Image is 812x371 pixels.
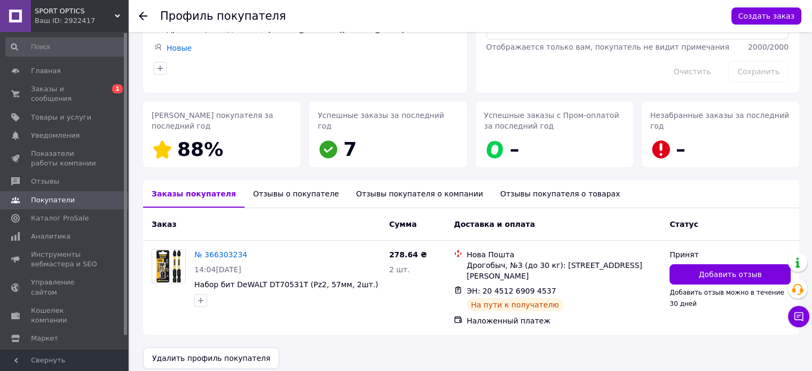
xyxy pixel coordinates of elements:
div: Ваш ID: 2922417 [35,16,128,26]
a: Новые [167,44,192,52]
span: 2000 / 2000 [748,43,789,51]
button: Добавить отзыв [669,264,791,285]
span: Показатели работы компании [31,149,99,168]
div: Отзывы покупателя о товарах [492,180,629,208]
span: Аналитика [31,232,70,241]
span: Доставка и оплата [454,220,535,228]
span: Товары и услуги [31,113,91,122]
span: 14:04[DATE] [194,265,241,274]
span: Отображается только вам, покупатель не видит примечания [486,43,729,51]
input: Поиск [5,37,126,57]
span: – [510,138,519,160]
span: Успешные заказы за последний год [318,111,444,130]
span: 2 шт. [389,265,410,274]
a: Фото товару [152,249,186,283]
div: Заказы покупателя [143,180,245,208]
span: Маркет [31,334,58,343]
span: Кошелек компании [31,306,99,325]
a: № 366303234 [194,250,247,259]
span: Инструменты вебмастера и SEO [31,250,99,269]
span: [PERSON_NAME] покупателя за последний год [152,111,273,130]
span: Добавить отзыв можно в течение 30 дней [669,289,784,307]
span: Покупатели [31,195,75,205]
span: Заказ [152,220,176,228]
div: Принят [669,249,791,260]
span: 88% [177,138,223,160]
span: Управление сайтом [31,278,99,297]
h1: Профиль покупателя [160,10,286,22]
div: Дрогобыч, №3 (до 30 кг): [STREET_ADDRESS][PERSON_NAME] [467,260,661,281]
button: Чат с покупателем [788,306,809,327]
div: Отзывы о покупателе [245,180,348,208]
span: Статус [669,220,698,228]
span: 1 [112,84,123,93]
a: Набор бит DeWALT DT70531T (Pz2, 57мм, 2шт.) [194,280,378,289]
span: Добавить отзыв [699,269,762,280]
button: Создать заказ [731,7,801,25]
div: Отзывы покупателя о компании [348,180,492,208]
button: Удалить профиль покупателя [143,348,279,369]
span: Успешные заказы с Пром-оплатой за последний год [484,111,619,130]
span: Заказы и сообщения [31,84,99,104]
span: Уведомления [31,131,80,140]
span: Главная [31,66,61,76]
span: Сумма [389,220,417,228]
div: Нова Пошта [467,249,661,260]
span: SPORT OPTICS [35,6,115,16]
div: На пути к получателю [467,298,563,311]
span: Каталог ProSale [31,214,89,223]
div: Вернуться назад [139,11,147,21]
span: Незабранные заказы за последний год [650,111,789,130]
span: 7 [343,138,357,160]
span: – [676,138,685,160]
img: Фото товару [152,250,185,283]
span: ЭН: 20 4512 6909 4537 [467,287,556,295]
span: 278.64 ₴ [389,250,427,259]
div: Наложенный платеж [467,315,661,326]
span: Отзывы [31,177,59,186]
